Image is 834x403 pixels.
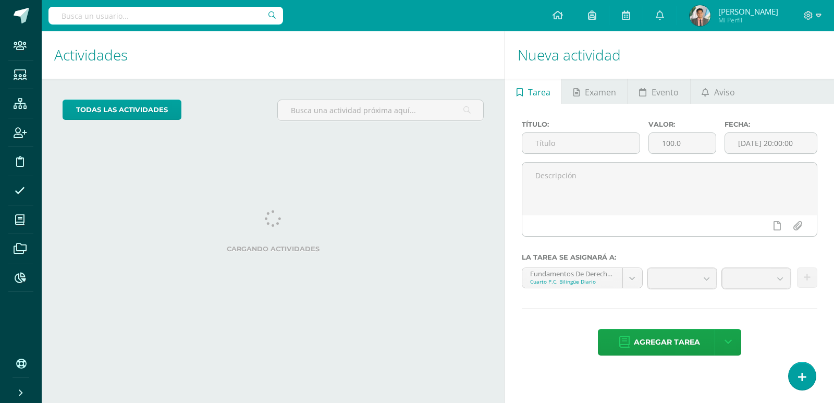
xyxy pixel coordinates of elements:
label: Valor: [648,120,716,128]
label: Título: [522,120,640,128]
span: Mi Perfil [718,16,778,25]
img: 68712ac611bf39f738fa84918dce997e.png [690,5,710,26]
span: Examen [585,80,616,105]
a: Aviso [691,79,746,104]
span: Agregar tarea [634,329,700,355]
input: Busca una actividad próxima aquí... [278,100,483,120]
span: Tarea [528,80,550,105]
div: Fundamentos De Derecho 'A' [530,268,615,278]
h1: Nueva actividad [518,31,821,79]
label: Fecha: [725,120,817,128]
a: Examen [562,79,627,104]
a: Evento [628,79,690,104]
span: Evento [652,80,679,105]
label: Cargando actividades [63,245,484,253]
h1: Actividades [54,31,492,79]
input: Fecha de entrega [725,133,817,153]
a: todas las Actividades [63,100,181,120]
input: Busca un usuario... [48,7,283,25]
span: Aviso [714,80,735,105]
label: La tarea se asignará a: [522,253,817,261]
span: [PERSON_NAME] [718,6,778,17]
a: Fundamentos De Derecho 'A'Cuarto P.C. Bilingüe Diario [522,268,642,288]
a: Tarea [505,79,561,104]
div: Cuarto P.C. Bilingüe Diario [530,278,615,285]
input: Puntos máximos [649,133,716,153]
input: Título [522,133,640,153]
